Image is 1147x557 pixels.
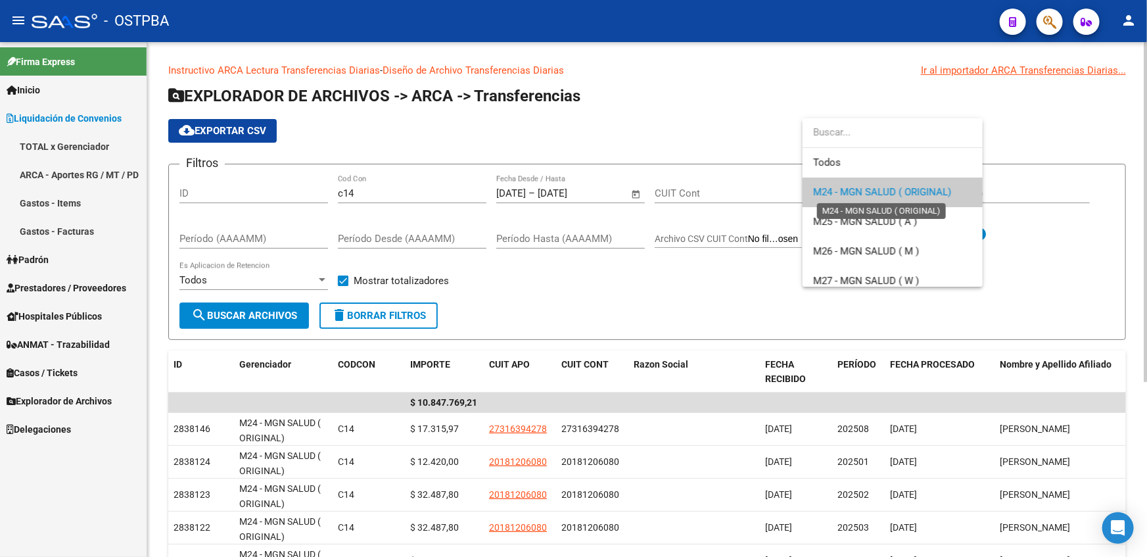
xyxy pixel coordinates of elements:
input: dropdown search [803,118,983,147]
span: M25 - MGN SALUD ( A ) [813,216,917,228]
span: M26 - MGN SALUD ( M ) [813,245,919,257]
div: Open Intercom Messenger [1102,512,1134,544]
span: M24 - MGN SALUD ( ORIGINAL) [813,186,951,198]
span: Todos [813,148,972,178]
span: M27 - MGN SALUD ( W ) [813,275,919,287]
